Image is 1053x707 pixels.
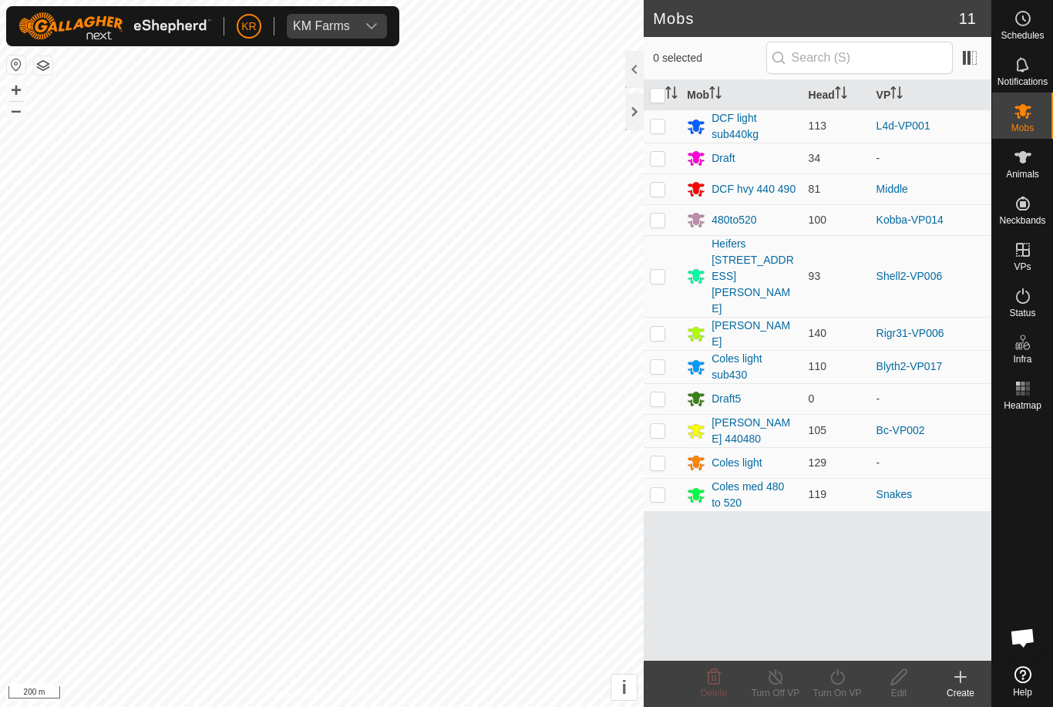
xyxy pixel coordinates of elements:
span: 34 [809,152,821,164]
span: 0 [809,392,815,405]
span: Status [1009,308,1035,318]
span: 113 [809,120,826,132]
div: Coles light [712,455,762,471]
span: 129 [809,456,826,469]
span: i [621,677,627,698]
div: Coles med 480 to 520 [712,479,796,511]
span: Animals [1006,170,1039,179]
div: DCF hvy 440 490 [712,181,796,197]
span: 119 [809,488,826,500]
button: i [611,675,637,700]
span: Notifications [997,77,1048,86]
button: – [7,101,25,120]
h2: Mobs [653,9,959,28]
div: DCF light sub440kg [712,110,796,143]
th: Mob [681,80,802,110]
div: 480to520 [712,212,756,228]
a: Bc-VP002 [876,424,925,436]
span: 0 selected [653,50,765,66]
span: Neckbands [999,216,1045,225]
button: + [7,81,25,99]
p-sorticon: Activate to sort [709,89,722,101]
p-sorticon: Activate to sort [835,89,847,101]
span: Mobs [1011,123,1034,133]
a: Help [992,660,1053,703]
span: 81 [809,183,821,195]
a: Shell2-VP006 [876,270,943,282]
th: VP [870,80,991,110]
div: [PERSON_NAME] 440480 [712,415,796,447]
div: Create [930,686,991,700]
a: L4d-VP001 [876,120,930,132]
div: Open chat [1000,614,1046,661]
span: 11 [959,7,976,30]
span: Infra [1013,355,1031,364]
span: 105 [809,424,826,436]
a: Privacy Policy [261,687,319,701]
td: - [870,143,991,173]
a: Middle [876,183,908,195]
p-sorticon: Activate to sort [890,89,903,101]
div: Draft5 [712,391,741,407]
a: Rigr31-VP006 [876,327,944,339]
span: 100 [809,214,826,226]
div: dropdown trigger [356,14,387,39]
input: Search (S) [766,42,953,74]
div: [PERSON_NAME] [712,318,796,350]
div: Draft [712,150,735,167]
span: KM Farms [287,14,356,39]
button: Map Layers [34,56,52,75]
div: Turn On VP [806,686,868,700]
th: Head [802,80,870,110]
p-sorticon: Activate to sort [665,89,678,101]
div: KM Farms [293,20,350,32]
a: Blyth2-VP017 [876,360,943,372]
td: - [870,383,991,414]
span: VPs [1014,262,1031,271]
button: Reset Map [7,56,25,74]
span: Help [1013,688,1032,697]
span: 110 [809,360,826,372]
a: Kobba-VP014 [876,214,944,226]
span: 93 [809,270,821,282]
span: 140 [809,327,826,339]
span: KR [241,19,256,35]
div: Edit [868,686,930,700]
div: Turn Off VP [745,686,806,700]
span: Schedules [1001,31,1044,40]
a: Snakes [876,488,913,500]
span: Delete [701,688,728,699]
a: Contact Us [337,687,382,701]
span: Heatmap [1004,401,1041,410]
div: Coles light sub430 [712,351,796,383]
td: - [870,447,991,478]
div: Heifers [STREET_ADDRESS][PERSON_NAME] [712,236,796,317]
img: Gallagher Logo [19,12,211,40]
